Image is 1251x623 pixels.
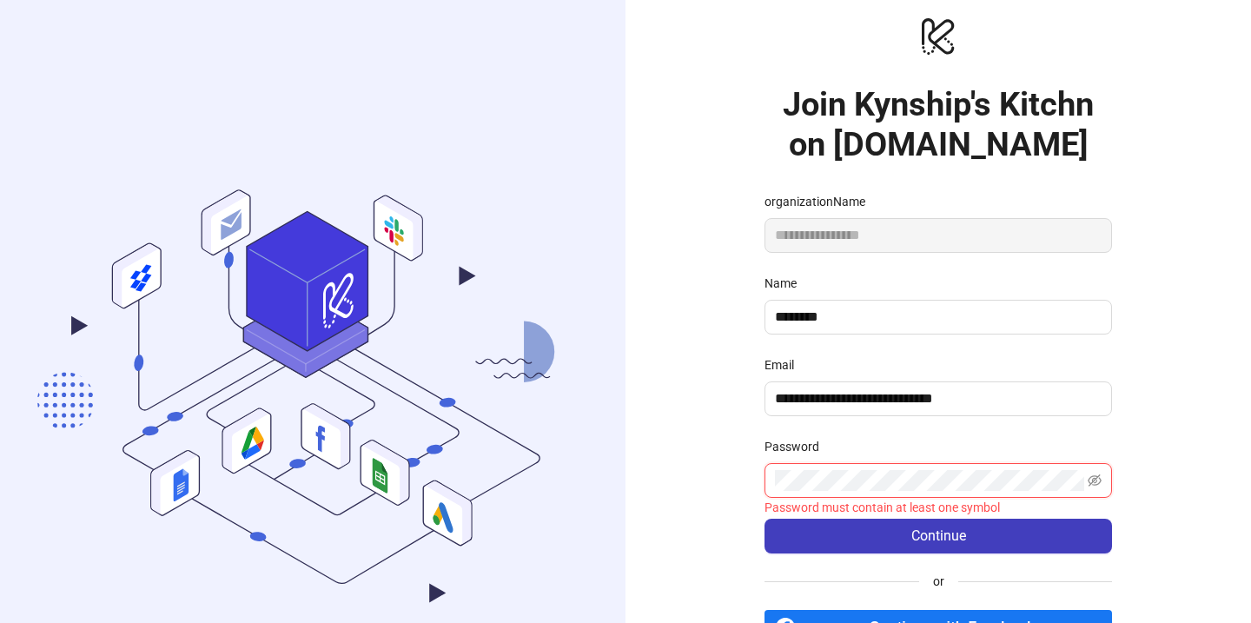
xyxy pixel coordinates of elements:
[764,519,1112,553] button: Continue
[764,192,877,211] label: organizationName
[775,470,1084,491] input: Password
[764,218,1112,253] input: organizationName
[911,528,966,544] span: Continue
[775,307,1098,328] input: Name
[764,84,1112,164] h1: Join Kynship's Kitchn on [DOMAIN_NAME]
[775,388,1098,409] input: Email
[764,437,831,456] label: Password
[764,355,805,374] label: Email
[1088,474,1102,487] span: eye-invisible
[764,274,808,293] label: Name
[764,498,1112,517] div: Password must contain at least one symbol
[919,572,958,591] span: or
